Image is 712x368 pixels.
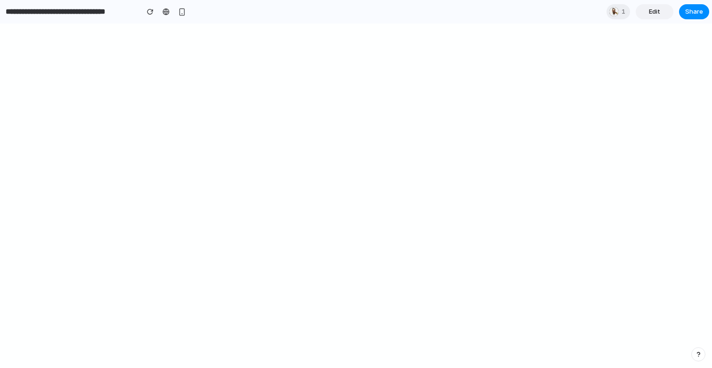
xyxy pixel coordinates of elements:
a: Edit [636,4,673,19]
span: Share [685,7,703,16]
span: 1 [622,7,628,16]
button: Share [679,4,709,19]
span: Edit [649,7,660,16]
div: 1 [607,4,630,19]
